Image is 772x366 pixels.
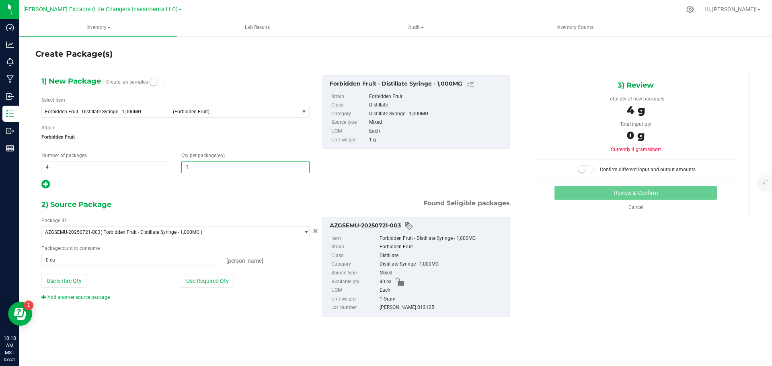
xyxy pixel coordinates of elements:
inline-svg: Manufacturing [6,75,14,83]
span: (Forbidden Fruit) [173,109,296,115]
span: Audit [337,20,495,36]
h4: Create Package(s) [35,48,113,60]
div: Distillate [380,251,505,260]
div: Distillate [369,101,505,110]
label: Unit weight [331,136,368,145]
inline-svg: Outbound [6,127,14,135]
span: short [650,147,661,152]
iframe: Resource center unread badge [24,301,33,310]
label: Create lab samples [106,76,148,88]
span: 0 g [627,129,645,142]
p: 10:18 AM MST [4,335,16,356]
span: Add new output [41,183,50,189]
div: Forbidden Fruit - Distillate Syringe - 1,000MG [330,80,505,89]
label: Source type [331,269,378,278]
span: Hi, [PERSON_NAME]! [704,6,757,12]
span: ( Forbidden Fruit - Distillate Syringe - 1,000MG ) [101,229,202,235]
label: Item [331,234,378,243]
span: Package ID [41,218,66,223]
a: Add another source package [41,294,110,300]
div: Mixed [380,269,505,278]
label: Select Item [41,96,65,104]
span: 1) New Package [41,75,101,87]
label: UOM [331,286,378,295]
span: Total input qty [620,121,651,127]
input: 0 ea [42,254,220,266]
p: 08/21 [4,356,16,362]
a: Cancel [628,204,643,210]
span: [PERSON_NAME] [226,258,263,264]
span: Lab Results [234,24,281,31]
label: Category [331,260,378,269]
inline-svg: Inbound [6,92,14,100]
button: Use Required Qty [181,274,234,288]
button: Cancel button [310,225,320,237]
span: 3) Review [618,79,654,91]
label: Strain [331,92,368,101]
div: Mixed [369,118,505,127]
label: Strain [41,124,54,131]
a: Audit [337,19,495,36]
inline-svg: Monitoring [6,58,14,66]
div: 1 Gram [380,295,505,304]
span: Qty per package [181,153,225,158]
inline-svg: Reports [6,144,14,152]
span: (ea) [216,153,225,158]
label: Unit weight [331,295,378,304]
span: Forbidden Fruit [41,131,310,143]
iframe: Resource center [8,302,32,326]
a: Inventory Counts [496,19,654,36]
span: Currently 4 grams [611,147,661,152]
label: Available qty [331,278,378,286]
div: Forbidden Fruit [369,92,505,101]
label: Lot Number [331,303,378,312]
span: count [60,245,73,251]
span: select [299,106,309,117]
span: 4 g [627,104,645,117]
span: select [299,227,309,238]
label: Class [331,251,378,260]
span: 2) Source Package [41,198,111,211]
div: Each [369,127,505,136]
div: Each [380,286,505,295]
span: 40 ea [380,278,392,286]
span: Confirm different input and output amounts [600,167,696,172]
div: Distillate Syringe - 1,000MG [369,110,505,119]
button: Review & Confirm [554,186,717,200]
button: Use Entire Qty [41,274,87,288]
span: Inventory Counts [546,24,604,31]
span: Found eligible packages [423,198,510,208]
label: Source type [331,118,368,127]
label: Class [331,101,368,110]
label: Category [331,110,368,119]
inline-svg: Analytics [6,41,14,49]
span: Package to consume [41,245,100,251]
span: Number of packages [41,153,87,158]
inline-svg: Inventory [6,110,14,118]
span: AZGSEMU-20250721-003 [45,229,101,235]
label: UOM [331,127,368,136]
div: 1 g [369,136,505,145]
span: Forbidden Fruit - Distillate Syringe - 1,000MG [45,109,168,115]
div: Distillate Syringe - 1,000MG [380,260,505,269]
div: Forbidden Fruit - Distillate Syringe - 1,000MG [380,234,505,243]
span: 5 [447,199,451,207]
input: 4 [42,162,169,173]
div: [PERSON_NAME].012125 [380,303,505,312]
a: Inventory [19,19,177,36]
div: AZGSEMU-20250721-003 [330,221,505,231]
label: Strain [331,243,378,251]
span: [PERSON_NAME] Extracts (Life Changers Investments LLC) [23,6,178,13]
div: Forbidden Fruit [380,243,505,251]
span: Total qty of new packages [608,96,664,102]
a: Lab Results [178,19,336,36]
div: Manage settings [685,6,695,13]
inline-svg: Dashboard [6,23,14,31]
